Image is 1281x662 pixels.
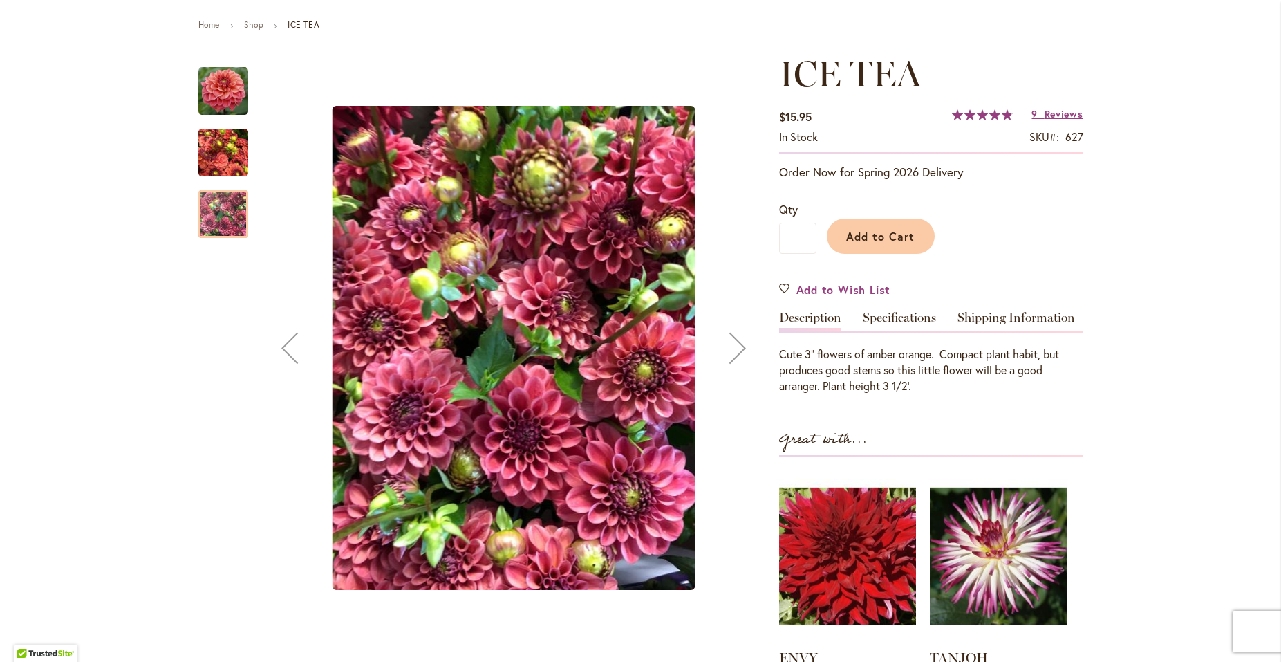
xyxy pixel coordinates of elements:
img: ICE TEA [198,66,248,116]
strong: ICE TEA [288,19,319,30]
a: Home [198,19,220,30]
button: Next [710,53,765,643]
div: Product Images [262,53,829,643]
span: Reviews [1045,107,1083,120]
button: Add to Cart [827,219,935,254]
p: Order Now for Spring 2026 Delivery [779,164,1083,181]
div: Availability [779,129,818,145]
img: TANJOH [930,470,1067,642]
img: ICE TEA [332,106,695,590]
div: ICE TEAICE TEAICE TEA [262,53,765,643]
div: ICE TEA [198,176,248,238]
img: ICE TEA [198,120,248,186]
a: Add to Wish List [779,282,891,297]
img: ENVY [779,470,916,642]
div: ICE TEA [198,53,262,115]
strong: SKU [1029,129,1059,144]
iframe: Launch Accessibility Center [10,613,49,652]
button: Previous [262,53,317,643]
div: Detailed Product Info [779,311,1083,394]
div: ICE TEA [262,53,765,643]
a: Description [779,311,841,331]
span: $15.95 [779,109,812,124]
span: 9 [1031,107,1038,120]
div: ICE TEA [198,115,262,176]
span: Add to Wish List [796,282,891,297]
a: 9 Reviews [1031,107,1083,120]
span: Qty [779,202,798,217]
span: Add to Cart [846,229,915,243]
a: Shop [244,19,263,30]
div: 627 [1065,129,1083,145]
div: 97% [952,109,1013,120]
a: Shipping Information [957,311,1075,331]
strong: Great with... [779,428,868,451]
span: In stock [779,129,818,144]
a: Specifications [863,311,936,331]
span: ICE TEA [779,52,921,95]
div: Cute 3" flowers of amber orange. Compact plant habit, but produces good stems so this little flow... [779,347,1083,394]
